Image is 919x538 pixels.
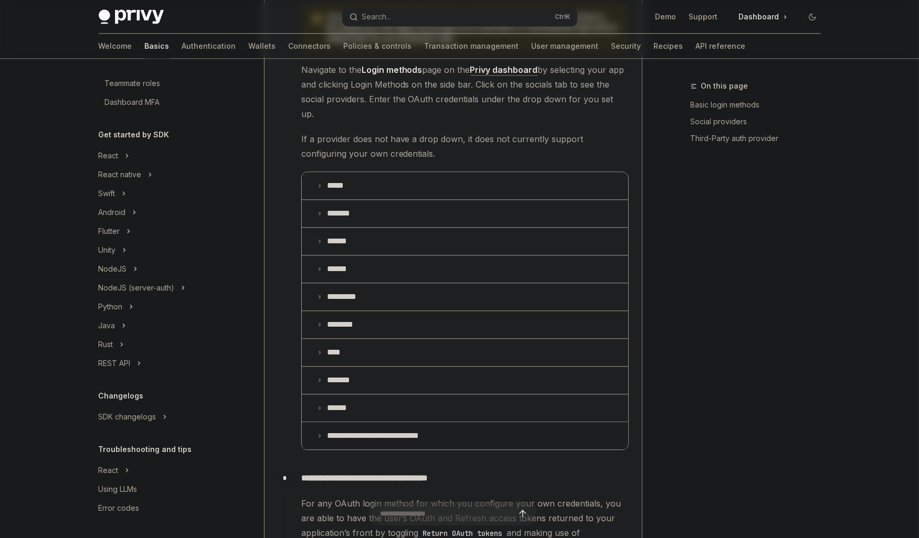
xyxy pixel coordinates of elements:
[90,461,225,480] button: Toggle React section
[145,34,170,59] a: Basics
[90,480,225,499] a: Using LLMs
[105,77,161,90] div: Teammate roles
[425,34,519,59] a: Transaction management
[99,443,192,456] h5: Troubleshooting and tips
[99,9,164,24] img: dark logo
[362,64,422,75] strong: Login methods
[90,74,225,93] a: Teammate roles
[380,502,515,525] input: Ask a question...
[739,12,779,22] span: Dashboard
[99,483,138,496] div: Using LLMs
[344,34,412,59] a: Policies & controls
[90,93,225,112] a: Dashboard MFA
[342,7,577,26] button: Open search
[301,62,629,121] span: Navigate to the page on the by selecting your app and clicking Login Methods on the side bar. Cli...
[99,319,115,332] div: Java
[99,244,116,256] div: Unity
[99,282,175,294] div: NodeJS (server-auth)
[611,34,641,59] a: Security
[696,34,746,59] a: API reference
[99,187,115,200] div: Swift
[691,130,829,147] a: Third-Party auth provider
[90,499,225,518] a: Error codes
[105,96,160,109] div: Dashboard MFA
[99,464,119,477] div: React
[99,357,131,370] div: REST API
[90,407,225,426] button: Toggle SDK changelogs section
[99,411,156,423] div: SDK changelogs
[362,10,392,23] div: Search...
[301,132,629,161] span: If a provider does not have a drop down, it does not currently support configuring your own crede...
[90,316,225,335] button: Toggle Java section
[689,12,718,22] a: Support
[99,263,127,275] div: NodeJS
[804,8,821,25] button: Toggle dark mode
[470,64,538,76] a: Privy dashboard
[99,168,142,181] div: React native
[249,34,276,59] a: Wallets
[555,13,571,21] span: Ctrl K
[99,206,126,219] div: Android
[99,34,132,59] a: Welcome
[289,34,331,59] a: Connectors
[90,335,225,354] button: Toggle Rust section
[99,225,120,238] div: Flutter
[90,203,225,222] button: Toggle Android section
[701,80,748,92] span: On this page
[90,278,225,297] button: Toggle NodeJS (server-auth) section
[99,300,123,313] div: Python
[90,241,225,260] button: Toggle Unity section
[182,34,236,59] a: Authentication
[99,128,170,141] h5: Get started by SDK
[654,34,683,59] a: Recipes
[90,222,225,241] button: Toggle Flutter section
[90,260,225,278] button: Toggle NodeJS section
[90,165,225,184] button: Toggle React native section
[691,96,829,113] a: Basic login methods
[90,184,225,203] button: Toggle Swift section
[99,338,113,351] div: Rust
[99,390,144,402] h5: Changelogs
[99,502,140,514] div: Error codes
[90,146,225,165] button: Toggle React section
[691,113,829,130] a: Social providers
[731,8,796,25] a: Dashboard
[532,34,599,59] a: User management
[515,506,530,521] button: Send message
[90,354,225,373] button: Toggle REST API section
[99,149,119,162] div: React
[656,12,677,22] a: Demo
[90,297,225,316] button: Toggle Python section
